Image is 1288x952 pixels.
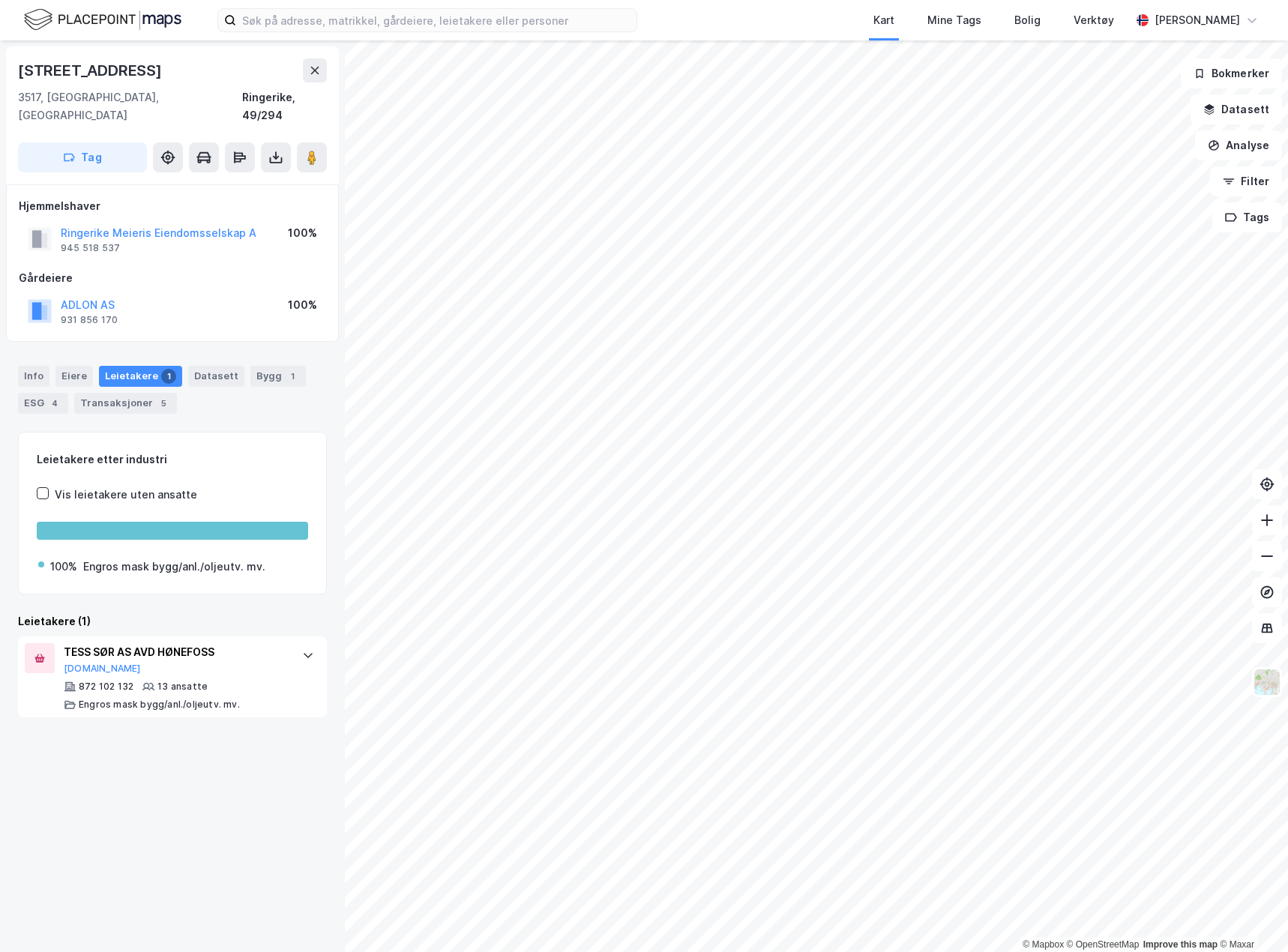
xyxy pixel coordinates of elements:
[18,88,242,124] div: 3517, [GEOGRAPHIC_DATA], [GEOGRAPHIC_DATA]
[1212,202,1282,232] button: Tags
[64,663,141,675] button: [DOMAIN_NAME]
[236,9,637,31] input: Søk på adresse, matrikkel, gårdeiere, leietakere eller personer
[1014,11,1041,29] div: Bolig
[19,269,326,287] div: Gårdeiere
[288,296,317,314] div: 100%
[55,366,93,387] div: Eiere
[1181,58,1282,88] button: Bokmerker
[37,451,308,469] div: Leietakere etter industri
[64,643,287,661] div: TESS SØR AS AVD HØNEFOSS
[55,486,197,504] div: Vis leietakere uten ansatte
[1210,166,1282,196] button: Filter
[1253,668,1281,696] img: Z
[1213,880,1288,952] iframe: Chat Widget
[1023,939,1064,950] a: Mapbox
[157,681,208,693] div: 13 ansatte
[242,88,327,124] div: Ringerike, 49/294
[61,242,120,254] div: 945 518 537
[1213,880,1288,952] div: Kontrollprogram for chat
[18,366,49,387] div: Info
[19,197,326,215] div: Hjemmelshaver
[927,11,981,29] div: Mine Tags
[288,224,317,242] div: 100%
[18,393,68,414] div: ESG
[83,558,265,576] div: Engros mask bygg/anl./oljeutv. mv.
[61,314,118,326] div: 931 856 170
[99,366,182,387] div: Leietakere
[1155,11,1240,29] div: [PERSON_NAME]
[188,366,244,387] div: Datasett
[1067,939,1140,950] a: OpenStreetMap
[24,7,181,33] img: logo.f888ab2527a4732fd821a326f86c7f29.svg
[47,396,62,411] div: 4
[74,393,177,414] div: Transaksjoner
[1074,11,1114,29] div: Verktøy
[79,681,133,693] div: 872 102 132
[1143,939,1218,950] a: Improve this map
[18,58,165,82] div: [STREET_ADDRESS]
[18,612,327,630] div: Leietakere (1)
[1195,130,1282,160] button: Analyse
[161,369,176,384] div: 1
[250,366,306,387] div: Bygg
[18,142,147,172] button: Tag
[50,558,77,576] div: 100%
[79,699,240,711] div: Engros mask bygg/anl./oljeutv. mv.
[873,11,894,29] div: Kart
[285,369,300,384] div: 1
[1191,94,1282,124] button: Datasett
[156,396,171,411] div: 5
